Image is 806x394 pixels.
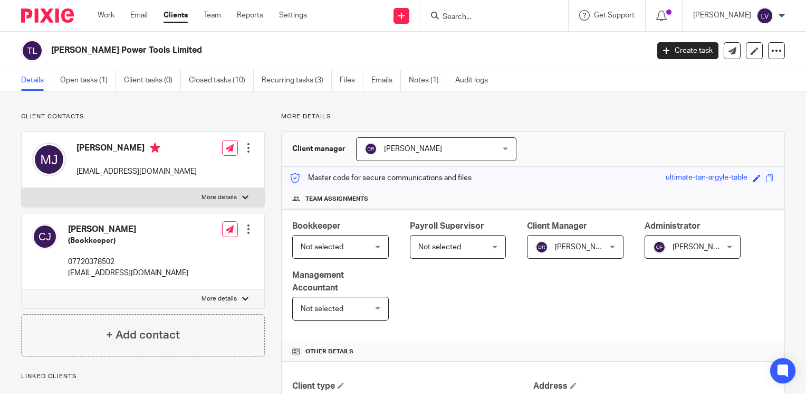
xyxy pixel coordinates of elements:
span: Not selected [301,243,343,251]
span: Get Support [594,12,635,19]
span: [PERSON_NAME] [673,243,731,251]
input: Search [442,13,536,22]
h4: [PERSON_NAME] [68,224,188,235]
a: Emails [371,70,401,91]
p: Master code for secure communications and files [290,173,472,183]
a: Create task [657,42,718,59]
span: Management Accountant [292,271,344,292]
p: 07720378502 [68,257,188,267]
img: svg%3E [653,241,666,254]
span: [PERSON_NAME] [555,243,613,251]
span: Payroll Supervisor [410,222,484,230]
a: Files [340,70,363,91]
a: Work [98,10,114,21]
span: [PERSON_NAME] [384,145,442,153]
p: [EMAIL_ADDRESS][DOMAIN_NAME] [76,166,197,177]
h3: Client manager [292,144,346,154]
img: Pixie [21,8,74,23]
p: Client contacts [21,112,265,121]
p: [PERSON_NAME] [693,10,751,21]
span: Bookkeeper [292,222,341,230]
h4: [PERSON_NAME] [76,143,197,156]
div: ultimate-tan-argyle-table [666,172,747,184]
a: Open tasks (1) [60,70,116,91]
h2: [PERSON_NAME] Power Tools Limited [51,45,523,56]
a: Email [130,10,148,21]
a: Reports [237,10,263,21]
p: More details [201,295,237,303]
img: svg%3E [535,241,548,254]
a: Notes (1) [409,70,447,91]
h4: Address [533,381,774,392]
p: More details [281,112,785,121]
a: Clients [164,10,188,21]
p: [EMAIL_ADDRESS][DOMAIN_NAME] [68,268,188,278]
span: Team assignments [305,195,368,203]
span: Other details [305,348,353,356]
h5: (Bookkeeper) [68,236,188,246]
span: Not selected [301,305,343,313]
a: Audit logs [455,70,496,91]
span: Not selected [418,243,461,251]
p: More details [201,193,237,202]
img: svg%3E [32,224,57,249]
span: Client Manager [527,222,587,230]
img: svg%3E [364,143,377,155]
span: Administrator [645,222,701,230]
a: Team [204,10,221,21]
h4: Client type [292,381,533,392]
a: Closed tasks (10) [189,70,254,91]
a: Settings [279,10,307,21]
a: Recurring tasks (3) [262,70,332,91]
img: svg%3E [32,143,66,176]
img: svg%3E [756,7,773,24]
h4: + Add contact [106,327,180,343]
i: Primary [150,143,160,153]
p: Linked clients [21,372,265,381]
img: svg%3E [21,40,43,62]
a: Client tasks (0) [124,70,181,91]
a: Details [21,70,52,91]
